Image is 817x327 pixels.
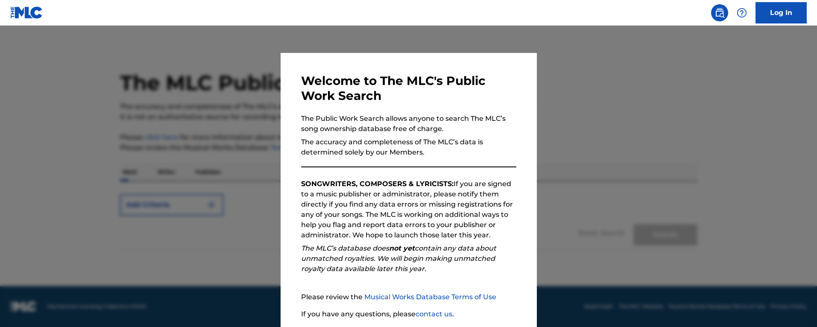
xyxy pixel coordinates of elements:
[301,73,516,103] h3: Welcome to The MLC's Public Work Search
[737,8,747,18] img: help
[733,4,750,21] div: Help
[10,6,43,19] img: MLC Logo
[301,179,516,240] p: If you are signed to a music publisher or administrator, please notify them directly if you find ...
[301,309,516,319] p: If you have any questions, please .
[301,114,516,134] p: The Public Work Search allows anyone to search The MLC’s song ownership database free of charge.
[301,137,516,158] p: The accuracy and completeness of The MLC’s data is determined solely by our Members.
[756,2,807,23] a: Log In
[301,180,454,188] strong: SONGWRITERS, COMPOSERS & LYRICISTS:
[301,244,496,273] em: The MLC’s database does contain any data about unmatched royalties. We will begin making unmatche...
[416,310,452,318] a: contact us
[715,8,725,18] img: search
[389,244,415,252] strong: not yet
[711,4,728,21] a: Public Search
[364,293,496,301] a: Musical Works Database Terms of Use
[774,286,817,327] iframe: Chat Widget
[301,292,516,302] p: Please review the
